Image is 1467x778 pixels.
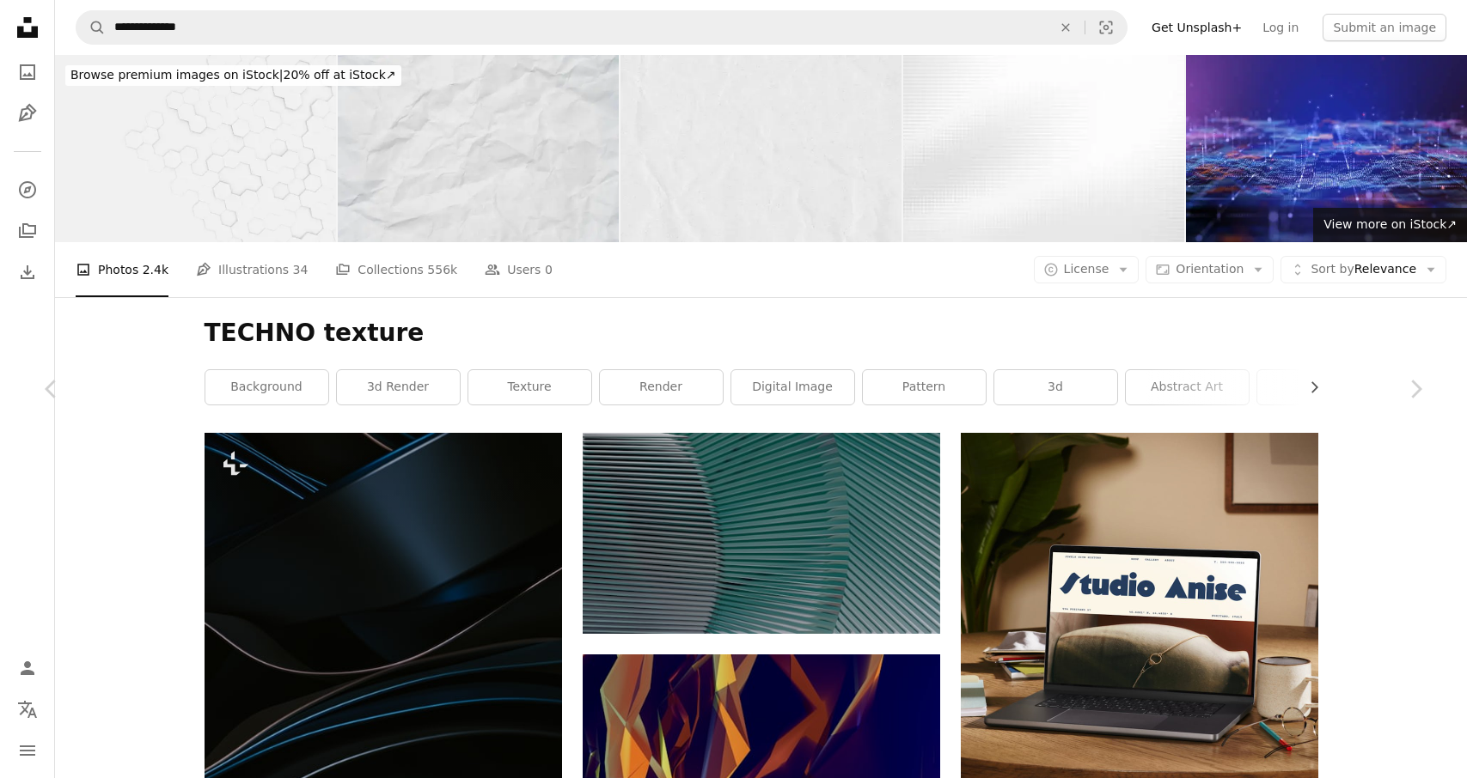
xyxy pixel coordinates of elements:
button: scroll list to the right [1299,370,1318,404]
a: Get Unsplash+ [1141,14,1252,41]
img: Closeup of white crumpled paper for texture background. [338,55,619,242]
a: Log in / Sign up [10,651,45,685]
a: Users 0 [485,242,553,297]
span: Browse premium images on iStock | [70,68,283,82]
div: 20% off at iStock ↗ [65,65,401,86]
a: cgi [1257,370,1380,404]
a: Illustrations [10,96,45,131]
h1: TECHNO texture [205,318,1318,349]
a: render [600,370,723,404]
a: 3d [994,370,1117,404]
a: View more on iStock↗ [1313,208,1467,242]
button: Menu [10,733,45,768]
a: Collections 556k [335,242,457,297]
button: Sort byRelevance [1281,256,1446,283]
a: pattern [863,370,986,404]
button: License [1034,256,1140,283]
button: Language [10,692,45,726]
span: Orientation [1176,262,1244,276]
a: digital image [731,370,854,404]
a: a close up of a flag [583,525,940,540]
a: Log in [1252,14,1309,41]
span: License [1064,262,1109,276]
a: a cell phone with a black and blue design on it [205,692,562,708]
a: texture [468,370,591,404]
button: Submit an image [1323,14,1446,41]
img: White Gray Wave Pixelated Pattern Abstract Ombre Silver Background Pixel Spotlight Wrinkled Blank... [903,55,1184,242]
a: Next [1364,307,1467,471]
span: 34 [293,260,309,279]
img: a close up of a flag [583,433,940,634]
img: Closeup of white crumpled paper for texture background [620,55,902,242]
a: abstract art [1126,370,1249,404]
a: Illustrations 34 [196,242,308,297]
button: Visual search [1085,11,1127,44]
a: Photos [10,55,45,89]
form: Find visuals sitewide [76,10,1128,45]
a: Explore [10,173,45,207]
span: 0 [545,260,553,279]
a: Collections [10,214,45,248]
span: Sort by [1311,262,1354,276]
button: Search Unsplash [76,11,106,44]
a: Download History [10,255,45,289]
span: Relevance [1311,261,1416,278]
a: 3d render [337,370,460,404]
button: Orientation [1146,256,1274,283]
a: Browse premium images on iStock|20% off at iStock↗ [55,55,412,96]
span: 556k [427,260,457,279]
img: Hexagonal, Honeycomb Abstract 3D Background [55,55,336,242]
img: Flying through glow blue futuristic digital technology landscape. Glow colourful particle backgro... [1186,55,1467,242]
span: View more on iStock ↗ [1323,217,1457,231]
button: Clear [1047,11,1085,44]
a: background [205,370,328,404]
